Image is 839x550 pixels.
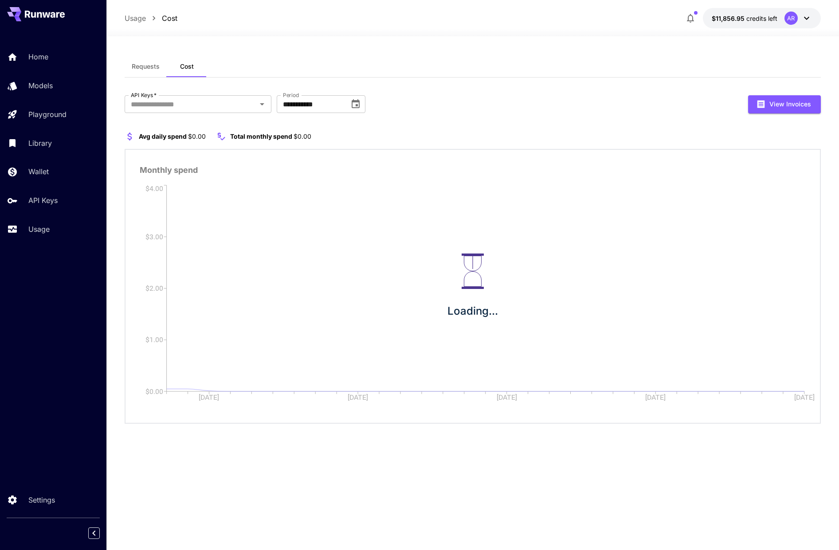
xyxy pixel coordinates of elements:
p: Library [28,138,52,148]
button: Open [256,98,268,110]
p: Home [28,51,48,62]
p: Models [28,80,53,91]
label: API Keys [131,91,157,99]
span: credits left [746,15,777,22]
span: Avg daily spend [139,133,187,140]
label: Period [283,91,299,99]
button: $11,856.95151AR [703,8,821,28]
p: Settings [28,495,55,505]
p: Usage [28,224,50,234]
p: Loading... [447,303,498,319]
p: API Keys [28,195,58,206]
span: Cost [180,62,194,70]
span: Requests [132,62,160,70]
p: Playground [28,109,67,120]
div: $11,856.95151 [712,14,777,23]
span: $0.00 [188,133,206,140]
a: Usage [125,13,146,23]
p: Wallet [28,166,49,177]
nav: breadcrumb [125,13,177,23]
a: Cost [162,13,177,23]
span: $11,856.95 [712,15,746,22]
span: $0.00 [294,133,311,140]
div: AR [784,12,798,25]
a: View Invoices [748,99,821,108]
button: View Invoices [748,95,821,113]
button: Choose date, selected date is Aug 1, 2025 [347,95,365,113]
button: Collapse sidebar [88,527,100,539]
span: Total monthly spend [230,133,292,140]
div: Collapse sidebar [95,525,106,541]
